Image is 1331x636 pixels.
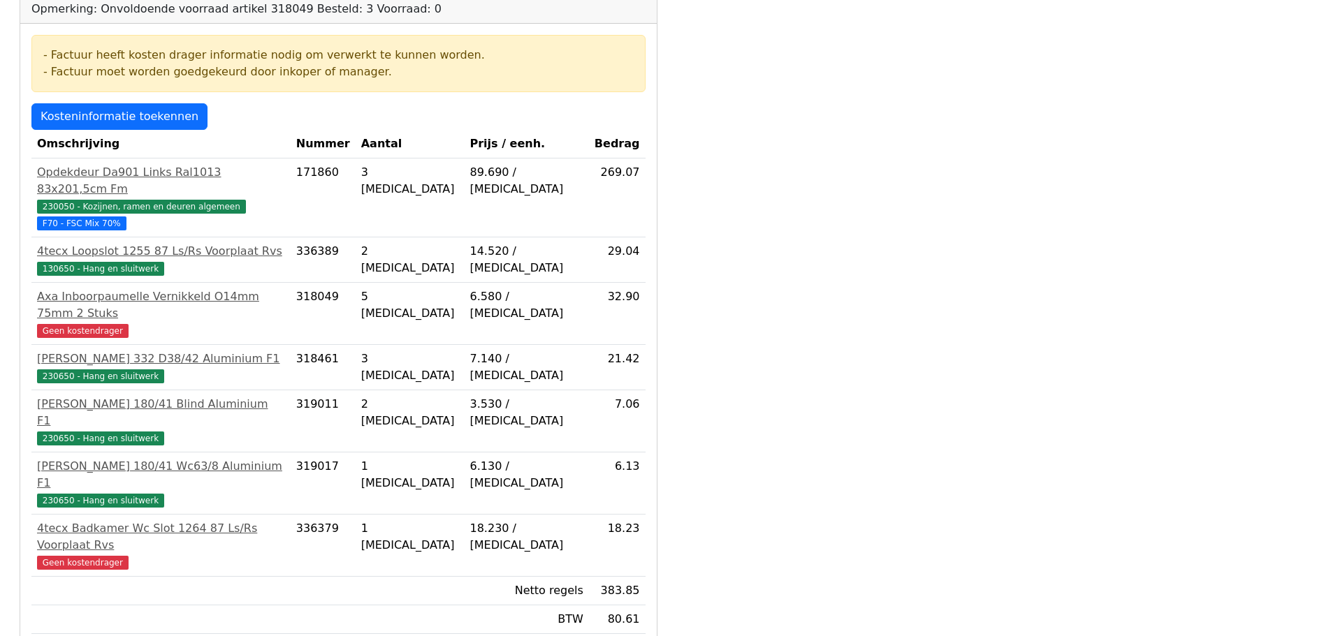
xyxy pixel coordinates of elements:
[31,103,208,130] a: Kosteninformatie toekennen
[589,577,646,605] td: 383.85
[31,1,442,17] div: Opmerking: Onvoldoende voorraad artikel 318049 Besteld: 3 Voorraad: 0
[37,243,285,260] div: 4tecx Loopslot 1255 87 Ls/Rs Voorplaat Rvs
[361,288,459,322] div: 5 [MEDICAL_DATA]
[465,605,589,634] td: BTW
[37,216,126,230] span: F70 - FSC Mix 70%
[291,452,356,515] td: 319017
[361,243,459,276] div: 2 [MEDICAL_DATA]
[465,130,589,158] th: Prijs / eenh.
[589,283,646,345] td: 32.90
[589,605,646,634] td: 80.61
[291,237,356,283] td: 336389
[361,520,459,554] div: 1 [MEDICAL_DATA]
[465,577,589,605] td: Netto regels
[361,164,459,198] div: 3 [MEDICAL_DATA]
[589,515,646,577] td: 18.23
[37,369,164,383] span: 230650 - Hang en sluitwerk
[470,243,583,276] div: 14.520 / [MEDICAL_DATA]
[37,458,285,508] a: [PERSON_NAME] 180/41 Wc63/8 Aluminium F1230650 - Hang en sluitwerk
[291,130,356,158] th: Nummer
[589,452,646,515] td: 6.13
[31,130,291,158] th: Omschrijving
[356,130,465,158] th: Aantal
[291,390,356,452] td: 319011
[37,288,285,339] a: Axa Inboorpaumelle Vernikkeld O14mm 75mm 2 StuksGeen kostendrager
[589,345,646,390] td: 21.42
[470,520,583,554] div: 18.230 / [MEDICAL_DATA]
[37,520,285,570] a: 4tecx Badkamer Wc Slot 1264 87 Ls/Rs Voorplaat RvsGeen kostendrager
[37,350,285,384] a: [PERSON_NAME] 332 D38/42 Aluminium F1230650 - Hang en sluitwerk
[291,345,356,390] td: 318461
[361,396,459,429] div: 2 [MEDICAL_DATA]
[589,237,646,283] td: 29.04
[37,556,129,570] span: Geen kostendrager
[291,515,356,577] td: 336379
[470,164,583,198] div: 89.690 / [MEDICAL_DATA]
[291,283,356,345] td: 318049
[589,130,646,158] th: Bedrag
[37,288,285,322] div: Axa Inboorpaumelle Vernikkeld O14mm 75mm 2 Stuks
[37,350,285,367] div: [PERSON_NAME] 332 D38/42 Aluminium F1
[470,288,583,322] div: 6.580 / [MEDICAL_DATA]
[589,158,646,237] td: 269.07
[37,262,164,276] span: 130650 - Hang en sluitwerk
[37,494,164,508] span: 230650 - Hang en sluitwerk
[470,396,583,429] div: 3.530 / [MEDICAL_DATA]
[37,520,285,554] div: 4tecx Badkamer Wc Slot 1264 87 Ls/Rs Voorplaat Rvs
[37,200,246,214] span: 230050 - Kozijnen, ramen en deuren algemeen
[37,431,164,445] span: 230650 - Hang en sluitwerk
[470,458,583,491] div: 6.130 / [MEDICAL_DATA]
[361,350,459,384] div: 3 [MEDICAL_DATA]
[470,350,583,384] div: 7.140 / [MEDICAL_DATA]
[37,324,129,338] span: Geen kostendrager
[43,47,634,64] div: - Factuur heeft kosten drager informatie nodig om verwerkt te kunnen worden.
[361,458,459,491] div: 1 [MEDICAL_DATA]
[43,64,634,80] div: - Factuur moet worden goedgekeurd door inkoper of manager.
[37,458,285,491] div: [PERSON_NAME] 180/41 Wc63/8 Aluminium F1
[37,164,285,231] a: Opdekdeur Da901 Links Ral1013 83x201,5cm Fm230050 - Kozijnen, ramen en deuren algemeen F70 - FSC ...
[37,243,285,276] a: 4tecx Loopslot 1255 87 Ls/Rs Voorplaat Rvs130650 - Hang en sluitwerk
[37,396,285,429] div: [PERSON_NAME] 180/41 Blind Aluminium F1
[589,390,646,452] td: 7.06
[291,158,356,237] td: 171860
[37,164,285,198] div: Opdekdeur Da901 Links Ral1013 83x201,5cm Fm
[37,396,285,446] a: [PERSON_NAME] 180/41 Blind Aluminium F1230650 - Hang en sluitwerk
